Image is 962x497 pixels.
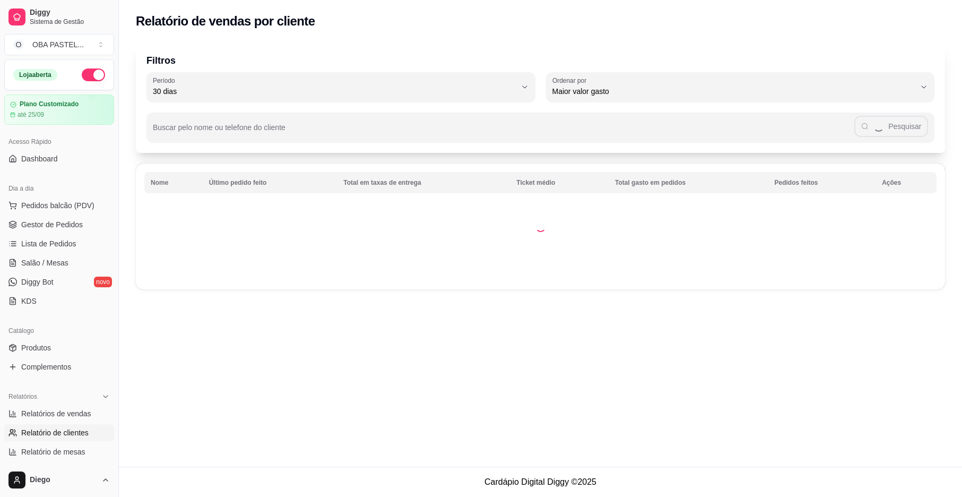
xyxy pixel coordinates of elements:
span: Gestor de Pedidos [21,219,83,230]
span: Maior valor gasto [552,86,916,97]
a: Relatórios de vendas [4,405,114,422]
a: Produtos [4,339,114,356]
a: DiggySistema de Gestão [4,4,114,30]
span: Relatório de clientes [21,427,89,438]
label: Período [153,76,178,85]
div: Catálogo [4,322,114,339]
button: Select a team [4,34,114,55]
span: Pedidos balcão (PDV) [21,200,94,211]
span: Dashboard [21,153,58,164]
label: Ordenar por [552,76,590,85]
span: Sistema de Gestão [30,18,110,26]
input: Buscar pelo nome ou telefone do cliente [153,126,854,137]
span: Relatório de mesas [21,447,85,457]
span: O [13,39,24,50]
div: OBA PASTEL ... [32,39,84,50]
span: 30 dias [153,86,516,97]
a: Relatório de fidelidadenovo [4,462,114,479]
a: Relatório de mesas [4,443,114,460]
article: até 25/09 [18,110,44,119]
button: Período30 dias [146,72,535,102]
div: Loja aberta [13,69,57,81]
span: Complementos [21,362,71,372]
a: Diggy Botnovo [4,273,114,290]
button: Ordenar porMaior valor gasto [546,72,935,102]
span: Diego [30,475,97,485]
a: Relatório de clientes [4,424,114,441]
button: Diego [4,467,114,493]
p: Filtros [146,53,934,68]
button: Pedidos balcão (PDV) [4,197,114,214]
div: Acesso Rápido [4,133,114,150]
span: KDS [21,296,37,306]
button: Alterar Status [82,68,105,81]
a: Plano Customizadoaté 25/09 [4,95,114,125]
span: Diggy Bot [21,277,54,287]
a: Gestor de Pedidos [4,216,114,233]
div: Dia a dia [4,180,114,197]
span: Relatórios [8,392,37,401]
span: Produtos [21,342,51,353]
span: Salão / Mesas [21,258,68,268]
div: Loading [535,221,546,232]
a: KDS [4,293,114,310]
a: Dashboard [4,150,114,167]
article: Plano Customizado [20,100,79,108]
a: Lista de Pedidos [4,235,114,252]
span: Relatórios de vendas [21,408,91,419]
span: Diggy [30,8,110,18]
span: Lista de Pedidos [21,238,76,249]
h2: Relatório de vendas por cliente [136,13,315,30]
footer: Cardápio Digital Diggy © 2025 [119,467,962,497]
a: Complementos [4,358,114,375]
a: Salão / Mesas [4,254,114,271]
